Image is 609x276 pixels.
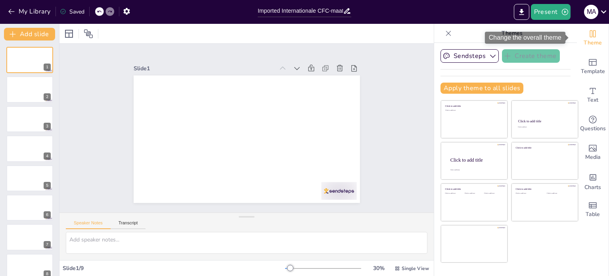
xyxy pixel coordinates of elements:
[63,27,75,40] div: Layout
[63,264,285,272] div: Slide 1 / 9
[587,96,598,104] span: Text
[6,135,53,162] div: https://cdn.sendsteps.com/images/logo/sendsteps_logo_white.pnghttps://cdn.sendsteps.com/images/lo...
[516,193,541,195] div: Click to add text
[84,29,93,39] span: Position
[514,4,529,20] button: Export to PowerPoint
[450,157,501,162] div: Click to add title
[445,105,502,108] div: Click to add title
[44,182,51,189] div: 5
[440,49,499,63] button: Sendsteps
[485,32,565,44] div: Change the overall theme
[44,152,51,160] div: 4
[586,210,600,219] span: Table
[6,106,53,132] div: https://cdn.sendsteps.com/images/logo/sendsteps_logo_white.pnghttps://cdn.sendsteps.com/images/lo...
[111,220,146,229] button: Transcript
[6,165,53,191] div: https://cdn.sendsteps.com/images/logo/sendsteps_logo_white.pnghttps://cdn.sendsteps.com/images/lo...
[465,193,483,195] div: Click to add text
[577,167,609,195] div: Add charts and graphs
[585,153,601,162] span: Media
[66,220,111,229] button: Speaker Notes
[455,24,569,43] p: Themes
[584,4,598,20] button: M A
[581,67,605,76] span: Template
[44,64,51,71] div: 1
[516,146,573,149] div: Click to add title
[44,211,51,218] div: 6
[577,24,609,52] div: Change the overall theme
[577,138,609,167] div: Add images, graphics, shapes or video
[6,5,54,18] button: My Library
[518,119,571,123] div: Click to add title
[450,169,500,171] div: Click to add body
[44,241,51,248] div: 7
[4,28,55,41] button: Add slide
[577,81,609,110] div: Add text boxes
[516,188,573,191] div: Click to add title
[580,124,606,133] span: Questions
[6,76,53,102] div: https://cdn.sendsteps.com/images/logo/sendsteps_logo_white.pnghttps://cdn.sendsteps.com/images/lo...
[584,39,602,47] span: Theme
[484,193,502,195] div: Click to add text
[577,52,609,81] div: Add ready made slides
[445,193,463,195] div: Click to add text
[369,264,388,272] div: 30 %
[402,265,429,272] span: Single View
[584,5,598,19] div: M A
[531,4,571,20] button: Present
[44,93,51,100] div: 2
[258,5,343,17] input: Insert title
[584,183,601,192] span: Charts
[60,8,84,15] div: Saved
[6,47,53,73] div: https://cdn.sendsteps.com/images/logo/sendsteps_logo_white.pnghttps://cdn.sendsteps.com/images/lo...
[44,123,51,130] div: 3
[547,193,572,195] div: Click to add text
[147,42,287,79] div: Slide 1
[440,83,523,94] button: Apply theme to all slides
[518,127,571,128] div: Click to add text
[6,224,53,250] div: 7
[445,110,502,112] div: Click to add text
[6,195,53,221] div: https://cdn.sendsteps.com/images/logo/sendsteps_logo_white.pnghttps://cdn.sendsteps.com/images/lo...
[577,195,609,224] div: Add a table
[577,110,609,138] div: Get real-time input from your audience
[445,188,502,191] div: Click to add title
[502,49,560,63] button: Create theme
